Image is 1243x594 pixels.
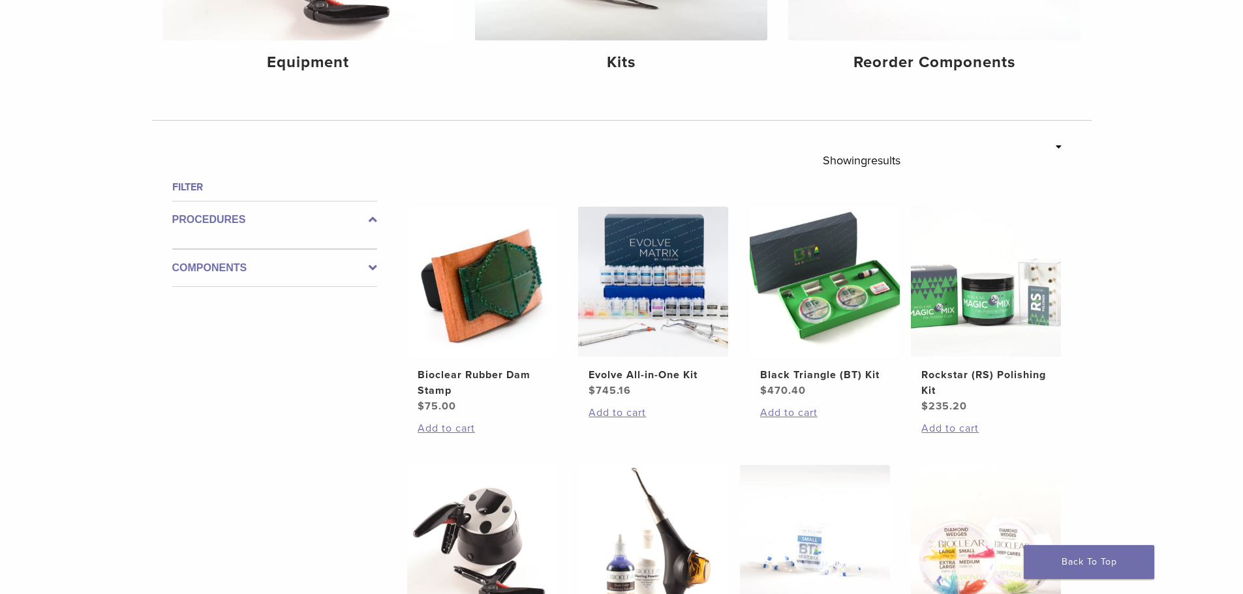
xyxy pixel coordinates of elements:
a: Evolve All-in-One KitEvolve All-in-One Kit $745.16 [577,207,729,398]
img: Black Triangle (BT) Kit [750,207,900,357]
p: Showing results [823,147,900,174]
bdi: 745.16 [589,384,631,397]
h2: Black Triangle (BT) Kit [760,367,889,383]
a: Back To Top [1024,545,1154,579]
img: Evolve All-in-One Kit [578,207,728,357]
span: $ [921,400,928,413]
bdi: 470.40 [760,384,806,397]
h4: Kits [485,51,757,74]
h2: Evolve All-in-One Kit [589,367,718,383]
h2: Rockstar (RS) Polishing Kit [921,367,1051,398]
label: Components [172,260,377,276]
a: Add to cart: “Evolve All-in-One Kit” [589,405,718,421]
a: Add to cart: “Black Triangle (BT) Kit” [760,405,889,421]
h4: Equipment [173,51,444,74]
h2: Bioclear Rubber Dam Stamp [418,367,547,398]
h4: Reorder Components [799,51,1070,74]
bdi: 235.20 [921,400,967,413]
img: Bioclear Rubber Dam Stamp [407,207,557,357]
label: Procedures [172,212,377,228]
a: Add to cart: “Bioclear Rubber Dam Stamp” [418,421,547,436]
img: Rockstar (RS) Polishing Kit [911,207,1061,357]
h4: Filter [172,179,377,195]
a: Rockstar (RS) Polishing KitRockstar (RS) Polishing Kit $235.20 [910,207,1062,414]
a: Add to cart: “Rockstar (RS) Polishing Kit” [921,421,1051,436]
span: $ [589,384,596,397]
span: $ [418,400,425,413]
a: Bioclear Rubber Dam StampBioclear Rubber Dam Stamp $75.00 [407,207,559,414]
bdi: 75.00 [418,400,456,413]
span: $ [760,384,767,397]
a: Black Triangle (BT) KitBlack Triangle (BT) Kit $470.40 [749,207,901,398]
